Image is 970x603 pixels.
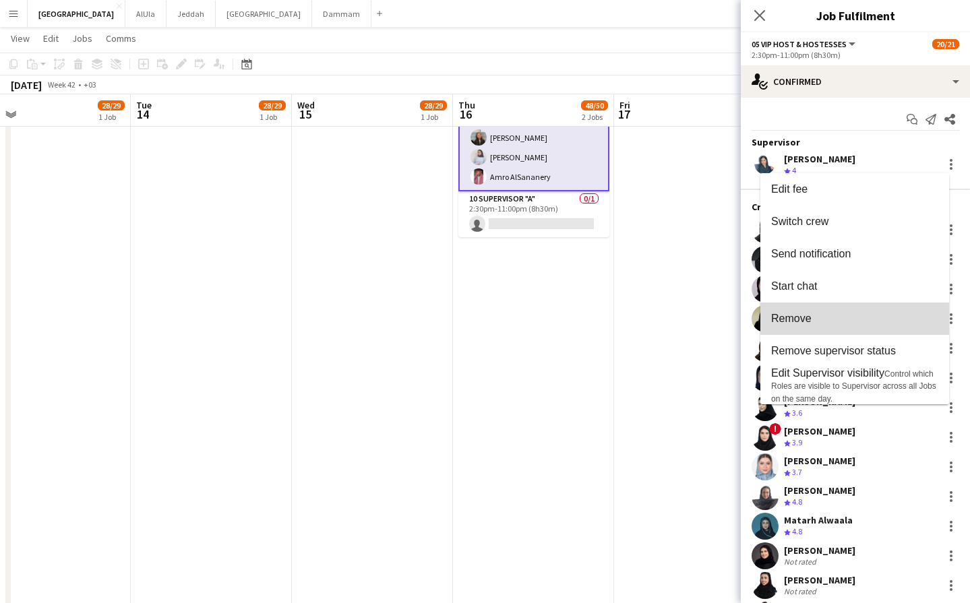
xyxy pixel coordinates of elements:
span: Control which Roles are visible to Supervisor across all Jobs on the same day. [771,369,936,404]
button: Edit Supervisor visibility [760,367,949,404]
button: Send notification [760,238,949,270]
button: Remove [760,303,949,335]
button: Remove supervisor status [760,335,949,367]
button: Start chat [760,270,949,303]
span: Remove [771,313,812,324]
button: Switch crew [760,205,949,238]
button: Edit fee [760,173,949,205]
span: Edit Supervisor visibility [771,367,884,379]
span: Send notification [771,248,851,259]
span: Edit fee [771,183,808,195]
span: Switch crew [771,216,828,227]
span: Start chat [771,280,817,292]
span: Remove supervisor status [771,345,896,356]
